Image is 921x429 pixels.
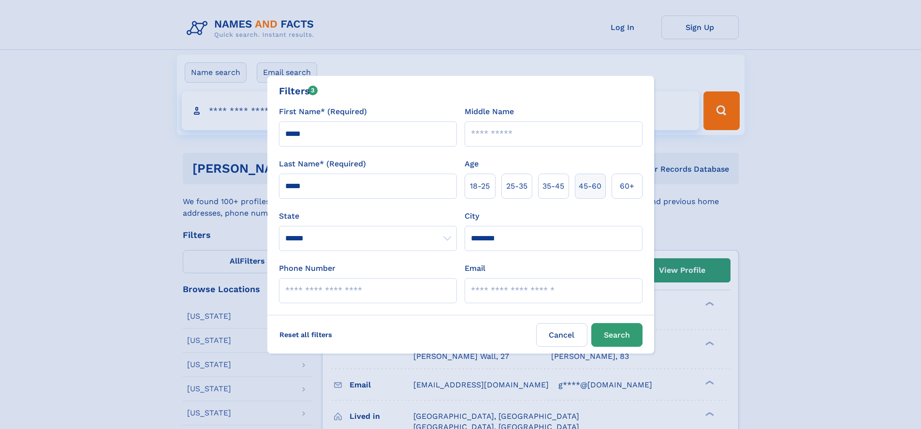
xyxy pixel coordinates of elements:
[465,263,485,274] label: Email
[279,106,367,118] label: First Name* (Required)
[465,158,479,170] label: Age
[273,323,338,346] label: Reset all filters
[470,180,490,192] span: 18‑25
[620,180,634,192] span: 60+
[279,263,336,274] label: Phone Number
[579,180,601,192] span: 45‑60
[465,210,479,222] label: City
[279,158,366,170] label: Last Name* (Required)
[542,180,564,192] span: 35‑45
[506,180,527,192] span: 25‑35
[465,106,514,118] label: Middle Name
[279,210,457,222] label: State
[591,323,643,347] button: Search
[279,84,318,98] div: Filters
[536,323,587,347] label: Cancel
